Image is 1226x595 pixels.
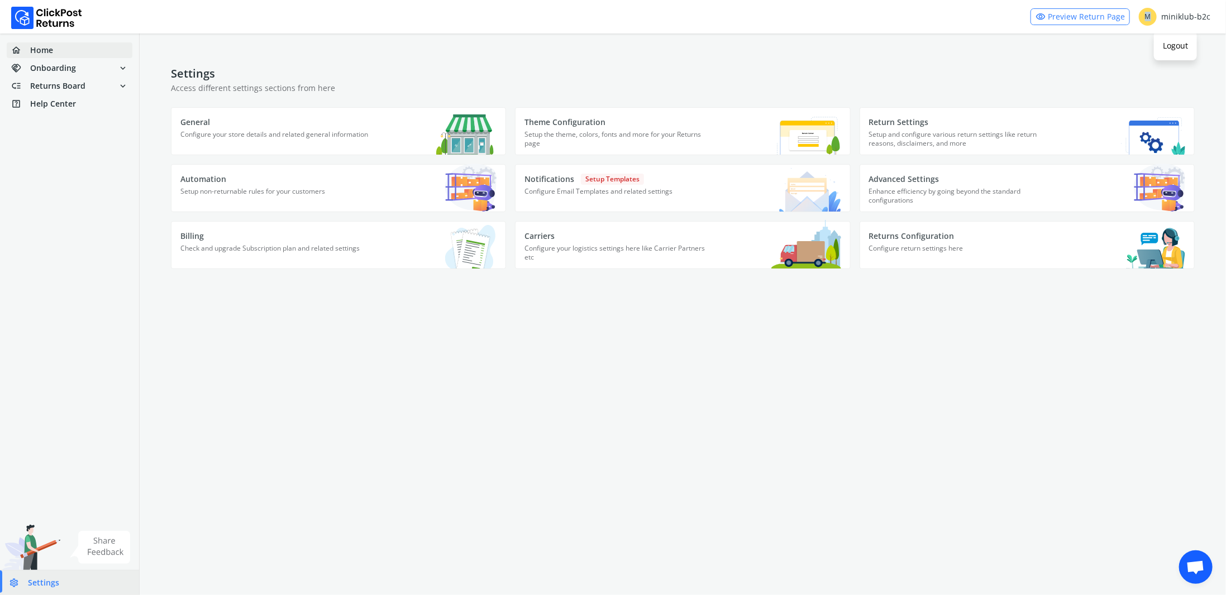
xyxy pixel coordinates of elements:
[30,80,85,92] span: Returns Board
[180,130,370,153] p: Configure your store details and related general information
[869,117,1059,128] p: Return Settings
[180,117,370,128] p: General
[11,96,30,112] span: help_center
[524,130,714,155] p: Setup the theme, colors, fonts and more for your Returns page
[869,244,1059,267] p: Configure return settings here
[30,63,76,74] span: Onboarding
[180,187,370,210] p: Setup non-returnable rules for your customers
[524,244,714,268] p: Configure your logistics settings here like Carrier Partners etc
[1139,8,1157,26] span: M
[171,67,1195,80] h4: Settings
[524,117,714,128] p: Theme Configuration
[524,187,714,210] p: Configure Email Templates and related settings
[1179,550,1213,584] a: Open chat
[118,60,128,76] span: expand_more
[180,231,370,242] p: Billing
[1036,9,1046,25] span: visibility
[1139,8,1210,26] div: miniklub-b2c
[778,168,841,212] img: Notifications
[869,130,1059,155] p: Setup and configure various return settings like return reasons, disclaimers, and more
[180,244,370,267] p: Check and upgrade Subscription plan and related settings
[1158,36,1192,56] li: Logout
[180,174,370,185] p: Automation
[1031,8,1130,25] a: visibilityPreview Return Page
[869,174,1059,185] p: Advanced Settings
[30,45,53,56] span: Home
[524,174,714,185] p: Notifications
[1121,117,1185,155] img: Return Settings
[1134,164,1185,212] img: Advanced Settings
[30,98,76,109] span: Help Center
[28,577,59,588] span: Settings
[581,174,644,185] span: Setup Templates
[771,220,841,268] img: Carriers
[118,78,128,94] span: expand_more
[428,221,497,268] img: Billing
[7,42,132,58] a: homeHome
[524,231,714,242] p: Carriers
[171,83,1195,94] p: Access different settings sections from here
[11,78,30,94] span: low_priority
[11,42,30,58] span: home
[869,187,1059,212] p: Enhance efficiency by going beyond the standard configurations
[436,109,497,155] img: General
[869,231,1059,242] p: Returns Configuration
[765,103,841,155] img: Theme Configuration
[445,164,497,212] img: Automation
[11,60,30,76] span: handshake
[11,7,82,29] img: Logo
[70,531,131,564] img: share feedback
[9,575,28,591] span: settings
[1126,228,1185,268] img: Returns Configuration
[7,96,132,112] a: help_centerHelp Center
